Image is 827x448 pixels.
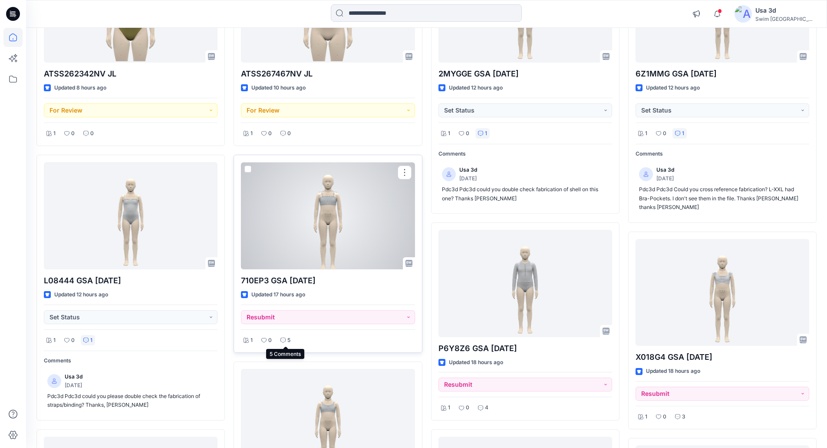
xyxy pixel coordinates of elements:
[448,403,450,412] p: 1
[449,358,503,367] p: Updated 18 hours ago
[485,403,488,412] p: 4
[448,129,450,138] p: 1
[646,83,700,93] p: Updated 12 hours ago
[438,68,612,80] p: 2MYGGE GSA [DATE]
[645,412,647,421] p: 1
[438,342,612,355] p: P6Y8Z6 GSA [DATE]
[645,129,647,138] p: 1
[250,336,253,345] p: 1
[90,336,92,345] p: 1
[438,230,612,337] a: P6Y8Z6 GSA 2025.09.02
[636,162,809,216] a: Usa 3d[DATE]Pdc3d Pdc3d Could you cross reference fabrication? L-XXL had Bra-Pockets. I don't see...
[735,5,752,23] img: avatar
[656,174,674,183] p: [DATE]
[251,290,305,299] p: Updated 17 hours ago
[53,336,56,345] p: 1
[53,129,56,138] p: 1
[636,351,809,363] p: X018G4 GSA [DATE]
[250,129,253,138] p: 1
[442,185,609,203] p: Pdc3d Pdc3d could you double check fabrication of shell on this one? Thanks [PERSON_NAME]
[636,68,809,80] p: 6Z1MMG GSA [DATE]
[485,129,487,138] p: 1
[54,83,106,93] p: Updated 8 hours ago
[459,174,477,183] p: [DATE]
[287,336,290,345] p: 5
[449,83,503,93] p: Updated 12 hours ago
[44,356,217,365] p: Comments
[663,129,666,138] p: 0
[636,149,809,159] p: Comments
[71,336,75,345] p: 0
[438,162,612,206] a: Usa 3d[DATE]Pdc3d Pdc3d could you double check fabrication of shell on this one? Thanks [PERSON_N...
[44,68,217,80] p: ATSS262342NV JL
[241,162,415,269] a: 710EP3 GSA 2025.9.2
[755,5,816,16] div: Usa 3d
[65,381,82,390] p: [DATE]
[268,129,272,138] p: 0
[755,16,816,22] div: Swim [GEOGRAPHIC_DATA]
[636,239,809,346] a: X018G4 GSA 2025.9.2
[643,172,649,177] svg: avatar
[241,68,415,80] p: ATSS267467NV JL
[466,129,469,138] p: 0
[47,392,214,410] p: Pdc3d Pdc3d could you please double check the fabrication of straps/binding? Thanks, [PERSON_NAME]
[446,172,451,177] svg: avatar
[438,149,612,159] p: Comments
[90,129,94,138] p: 0
[639,185,806,212] p: Pdc3d Pdc3d Could you cross reference fabrication? L-XXL had Bra-Pockets. I don't see them in the...
[71,129,75,138] p: 0
[251,83,306,93] p: Updated 10 hours ago
[44,275,217,287] p: L08444 GSA [DATE]
[44,162,217,269] a: L08444 GSA 2025.6.20
[682,129,684,138] p: 1
[65,372,82,382] p: Usa 3d
[466,403,469,412] p: 0
[646,367,700,376] p: Updated 18 hours ago
[459,166,477,175] p: Usa 3d
[682,412,685,421] p: 3
[656,166,674,175] p: Usa 3d
[44,369,217,413] a: Usa 3d[DATE]Pdc3d Pdc3d could you please double check the fabrication of straps/binding? Thanks, ...
[287,129,291,138] p: 0
[54,290,108,299] p: Updated 12 hours ago
[241,275,415,287] p: 710EP3 GSA [DATE]
[52,378,57,384] svg: avatar
[663,412,666,421] p: 0
[268,336,272,345] p: 0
